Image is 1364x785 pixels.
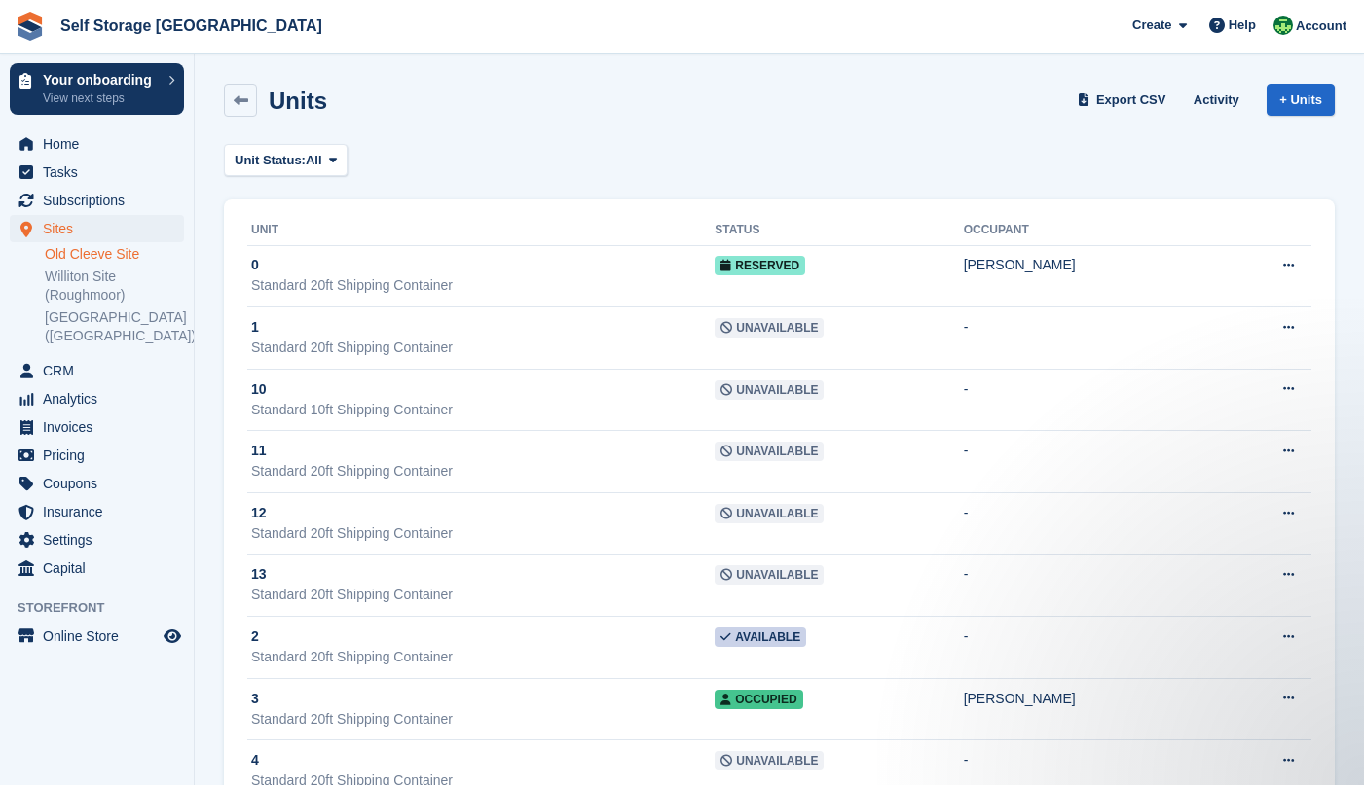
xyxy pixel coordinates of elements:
a: menu [10,413,184,441]
div: Standard 20ft Shipping Container [251,585,715,605]
td: - [964,369,1219,431]
a: Self Storage [GEOGRAPHIC_DATA] [53,10,330,42]
span: Settings [43,526,160,553]
td: - [964,493,1219,555]
img: stora-icon-8386f47178a22dfd0bd8f6a31ec36ba5ce8667c1dd55bd0f319d3a0aa187defe.svg [16,12,45,41]
span: Create [1132,16,1171,35]
a: menu [10,357,184,384]
a: Williton Site (Roughmoor) [45,268,184,304]
a: + Units [1267,84,1335,116]
a: menu [10,498,184,525]
th: Occupant [964,215,1219,246]
span: Storefront [18,598,194,618]
a: Activity [1186,84,1247,116]
img: Mackenzie Wells [1273,16,1293,35]
span: Sites [43,215,160,242]
span: 4 [251,750,259,770]
span: Subscriptions [43,187,160,214]
span: Unavailable [715,442,824,461]
a: menu [10,159,184,186]
span: Coupons [43,470,160,497]
span: Tasks [43,159,160,186]
a: menu [10,215,184,242]
span: Online Store [43,623,160,650]
td: - [964,617,1219,679]
span: Unavailable [715,504,824,523]
span: Account [1296,17,1346,36]
span: 12 [251,503,267,523]
span: Occupied [715,690,802,709]
a: menu [10,623,184,650]
span: 13 [251,564,267,585]
a: menu [10,554,184,582]
td: - [964,307,1219,370]
div: Standard 20ft Shipping Container [251,647,715,667]
button: Unit Status: All [224,144,348,176]
a: menu [10,130,184,158]
span: Unit Status: [235,151,306,170]
span: 1 [251,317,259,338]
a: Export CSV [1074,84,1174,116]
span: Capital [43,554,160,582]
span: Unavailable [715,565,824,585]
div: Standard 20ft Shipping Container [251,275,715,296]
a: [GEOGRAPHIC_DATA] ([GEOGRAPHIC_DATA]) [45,308,184,345]
span: Invoices [43,413,160,441]
td: - [964,554,1219,617]
span: Insurance [43,498,160,525]
a: menu [10,385,184,412]
div: Standard 20ft Shipping Container [251,709,715,730]
p: View next steps [43,89,159,107]
span: All [306,151,322,170]
div: Standard 20ft Shipping Container [251,338,715,358]
span: Help [1229,16,1256,35]
a: menu [10,442,184,469]
a: menu [10,526,184,553]
span: Export CSV [1096,90,1166,110]
div: Standard 20ft Shipping Container [251,461,715,482]
span: Available [715,627,806,647]
div: [PERSON_NAME] [964,689,1219,709]
div: Standard 10ft Shipping Container [251,400,715,420]
span: 0 [251,255,259,275]
p: Your onboarding [43,73,159,87]
div: [PERSON_NAME] [964,255,1219,275]
span: 3 [251,689,259,709]
a: menu [10,187,184,214]
a: Your onboarding View next steps [10,63,184,115]
th: Status [715,215,963,246]
h2: Units [269,88,327,114]
span: 2 [251,626,259,647]
td: - [964,431,1219,493]
span: 11 [251,441,267,461]
a: Preview store [161,624,184,648]
span: Unavailable [715,318,824,338]
span: CRM [43,357,160,384]
th: Unit [247,215,715,246]
span: Analytics [43,385,160,412]
span: Unavailable [715,380,824,400]
a: menu [10,470,184,497]
span: Reserved [715,256,805,275]
a: Old Cleeve Site [45,245,184,264]
span: Pricing [43,442,160,469]
span: Unavailable [715,751,824,770]
span: Home [43,130,160,158]
div: Standard 20ft Shipping Container [251,523,715,544]
span: 10 [251,379,267,400]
